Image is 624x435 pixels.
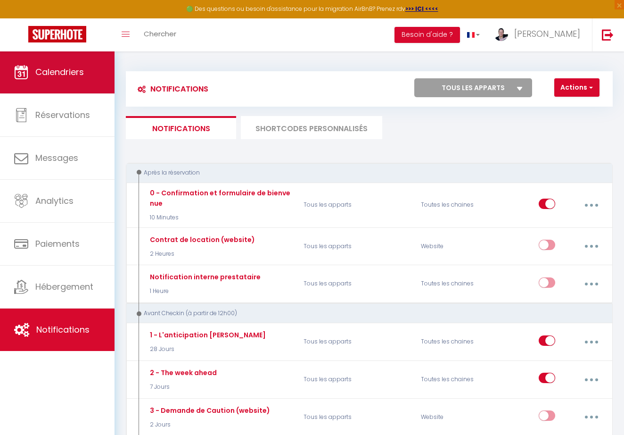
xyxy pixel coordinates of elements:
div: Notification interne prestataire [148,272,261,282]
span: Hébergement [35,281,93,293]
h3: Notifications [133,78,208,100]
p: 28 Jours [148,345,266,354]
div: Toutes les chaines [415,328,493,356]
div: 3 - Demande de Caution (website) [148,405,270,416]
span: Analytics [35,195,74,207]
button: Besoin d'aide ? [394,27,460,43]
div: Après la réservation [135,168,595,177]
p: Tous les apparts [297,366,415,393]
p: 2 Heures [148,250,255,259]
img: logout [602,29,614,41]
p: Tous les apparts [297,233,415,260]
span: Notifications [36,324,90,335]
div: Website [415,403,493,431]
p: Tous les apparts [297,270,415,298]
p: 2 Jours [148,420,270,429]
a: >>> ICI <<<< [405,5,438,13]
span: Chercher [144,29,176,39]
span: Paiements [35,238,80,250]
span: [PERSON_NAME] [514,28,580,40]
p: Tous les apparts [297,403,415,431]
div: Toutes les chaines [415,366,493,393]
div: 2 - The week ahead [148,368,217,378]
div: Contrat de location (website) [148,234,255,245]
p: 10 Minutes [148,213,291,222]
span: Réservations [35,109,90,121]
div: Toutes les chaines [415,188,493,222]
p: 1 Heure [148,287,261,296]
span: Messages [35,152,78,164]
img: Super Booking [28,26,86,42]
div: Website [415,233,493,260]
div: 1 - L'anticipation [PERSON_NAME] [148,330,266,340]
li: Notifications [126,116,236,139]
p: 7 Jours [148,383,217,392]
img: ... [494,27,508,41]
p: Tous les apparts [297,328,415,356]
a: ... [PERSON_NAME] [487,18,592,51]
button: Actions [554,78,599,97]
p: Tous les apparts [297,188,415,222]
div: 0 - Confirmation et formulaire de bienvenue [148,188,291,209]
a: Chercher [137,18,183,51]
li: SHORTCODES PERSONNALISÉS [241,116,382,139]
div: Avant Checkin (à partir de 12h00) [135,309,595,318]
div: Toutes les chaines [415,270,493,298]
span: Calendriers [35,66,84,78]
